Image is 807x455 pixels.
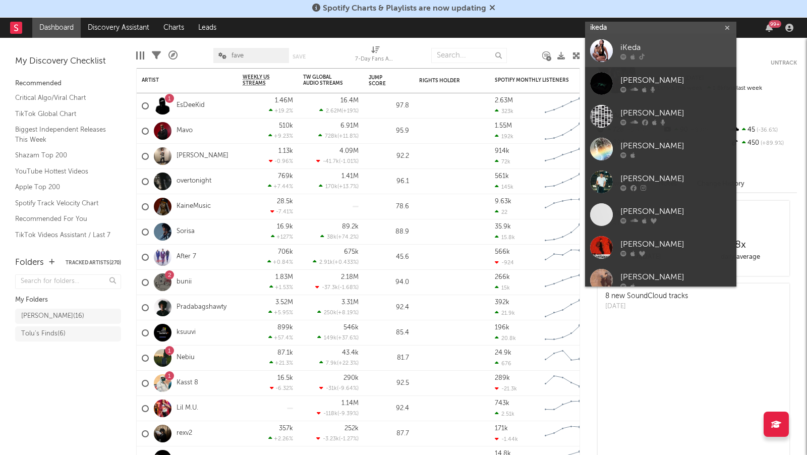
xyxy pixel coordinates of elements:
[495,77,570,83] div: Spotify Monthly Listeners
[369,75,394,87] div: Jump Score
[730,124,797,137] div: 45
[319,107,359,114] div: ( )
[316,158,359,164] div: ( )
[495,158,510,165] div: 72k
[15,309,121,324] a: [PERSON_NAME](16)
[495,285,510,291] div: 15k
[177,227,195,236] a: Sorisa
[318,133,359,139] div: ( )
[495,123,512,129] div: 1.55M
[355,53,395,66] div: 7-Day Fans Added (7-Day Fans Added)
[327,235,336,240] span: 38k
[585,22,736,34] input: Search for artists
[620,173,731,185] div: [PERSON_NAME]
[279,425,293,432] div: 357k
[15,108,111,120] a: TikTok Global Chart
[540,295,586,320] svg: Chart title
[191,18,223,38] a: Leads
[275,274,293,280] div: 1.83M
[15,274,121,289] input: Search for folders...
[341,274,359,280] div: 2.18M
[369,201,409,213] div: 78.6
[324,335,336,341] span: 149k
[323,159,339,164] span: -41.7k
[66,260,121,265] button: Tracked Artists(270)
[343,324,359,331] div: 546k
[15,92,111,103] a: Critical Algo/Viral Chart
[15,166,111,177] a: YouTube Hottest Videos
[279,123,293,129] div: 510k
[585,198,736,231] a: [PERSON_NAME]
[495,184,513,190] div: 145k
[268,133,293,139] div: +9.23 %
[620,42,731,54] div: iKeda
[319,360,359,366] div: ( )
[322,285,338,291] span: -37.3k
[317,334,359,341] div: ( )
[540,219,586,245] svg: Chart title
[585,231,736,264] a: [PERSON_NAME]
[315,284,359,291] div: ( )
[177,379,198,387] a: Kasst 8
[540,119,586,144] svg: Chart title
[177,404,198,413] a: Lil M.U.
[341,400,359,407] div: 1.14M
[268,334,293,341] div: +57.4 %
[540,346,586,371] svg: Chart title
[495,324,509,331] div: 196k
[323,411,337,417] span: -118k
[495,350,511,356] div: 24.9k
[15,150,111,161] a: Shazam Top 200
[755,128,778,133] span: -36.6 %
[15,124,111,145] a: Biggest Independent Releases This Week
[495,173,509,180] div: 561k
[495,425,508,432] div: 171k
[369,251,409,263] div: 45.6
[495,234,515,241] div: 15.8k
[15,230,111,250] a: TikTok Videos Assistant / Last 7 Days - Top
[495,209,507,215] div: 22
[540,93,586,119] svg: Chart title
[540,169,586,194] svg: Chart title
[495,223,511,230] div: 35.9k
[369,125,409,137] div: 95.9
[495,436,518,442] div: -1.44k
[540,371,586,396] svg: Chart title
[495,133,513,140] div: 192k
[313,259,359,265] div: ( )
[277,198,293,205] div: 28.5k
[303,74,343,86] div: TW Global Audio Streams
[338,335,357,341] span: +37.6 %
[340,97,359,104] div: 16.4M
[620,206,731,218] div: [PERSON_NAME]
[270,208,293,215] div: -7.41 %
[495,148,509,154] div: 914k
[270,385,293,391] div: -6.32 %
[269,158,293,164] div: -0.96 %
[495,249,510,255] div: 566k
[694,251,787,263] div: daily average
[323,5,486,13] span: Spotify Charts & Playlists are now updating
[369,276,409,289] div: 94.0
[369,352,409,364] div: 81.7
[21,328,66,340] div: Tolu's Finds ( 6 )
[177,354,195,362] a: Nebiu
[317,309,359,316] div: ( )
[540,270,586,295] svg: Chart title
[278,249,293,255] div: 706k
[489,5,495,13] span: Dismiss
[342,223,359,230] div: 89.2k
[339,134,357,139] span: +11.8 %
[293,54,306,60] button: Save
[340,123,359,129] div: 6.91M
[585,264,736,297] a: [PERSON_NAME]
[495,335,516,342] div: 20.8k
[177,303,226,312] a: Pradabagshawty
[177,328,196,337] a: ksuuvi
[177,278,192,287] a: bunii
[605,291,688,302] div: 8 new SoundCloud tracks
[316,435,359,442] div: ( )
[269,360,293,366] div: +21.3 %
[326,108,341,114] span: 2.62M
[495,375,510,381] div: 289k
